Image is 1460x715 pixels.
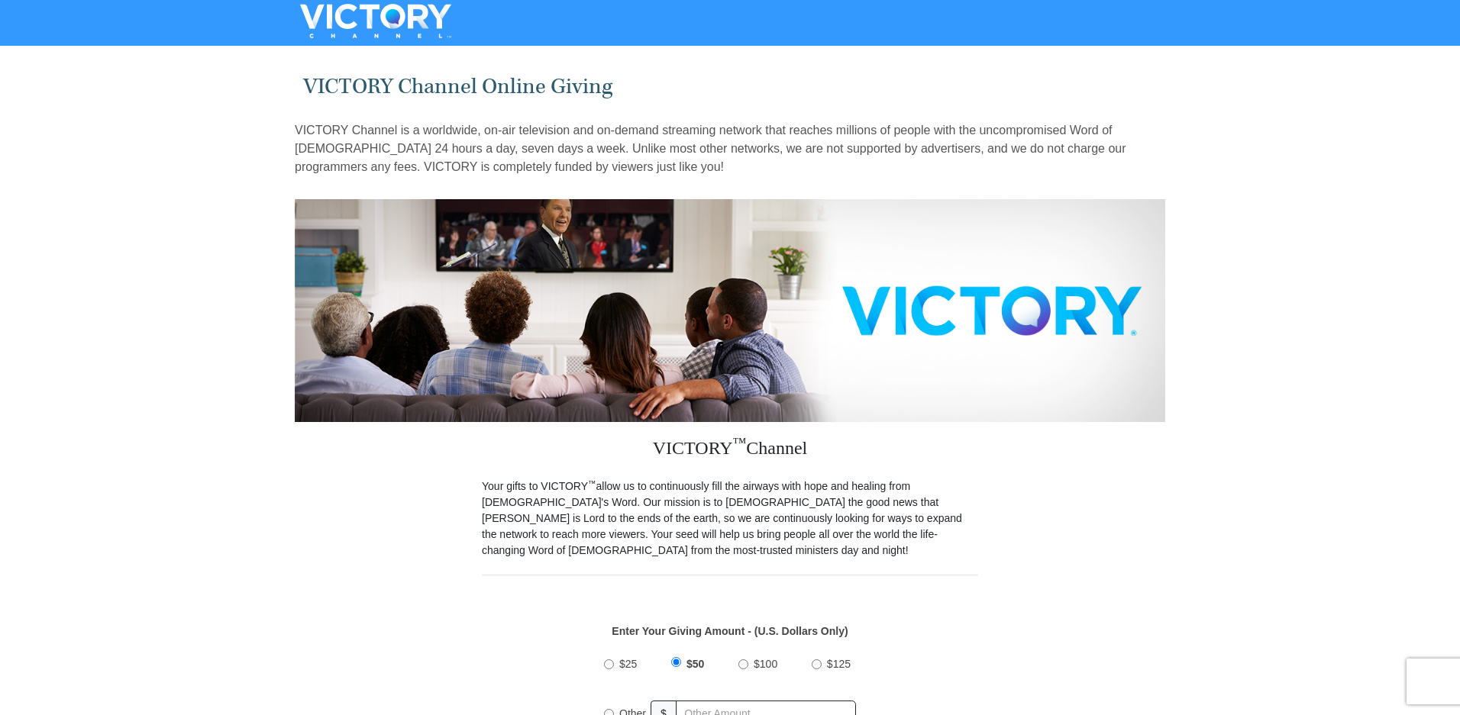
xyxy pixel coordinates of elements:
[295,121,1165,176] p: VICTORY Channel is a worldwide, on-air television and on-demand streaming network that reaches mi...
[686,658,704,670] span: $50
[588,478,596,488] sup: ™
[827,658,851,670] span: $125
[482,478,978,559] p: Your gifts to VICTORY allow us to continuously fill the airways with hope and healing from [DEMOG...
[619,658,637,670] span: $25
[754,658,777,670] span: $100
[280,4,471,38] img: VICTORYTHON - VICTORY Channel
[303,74,1158,99] h1: VICTORY Channel Online Giving
[612,625,848,637] strong: Enter Your Giving Amount - (U.S. Dollars Only)
[733,435,747,450] sup: ™
[482,422,978,478] h3: VICTORY Channel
